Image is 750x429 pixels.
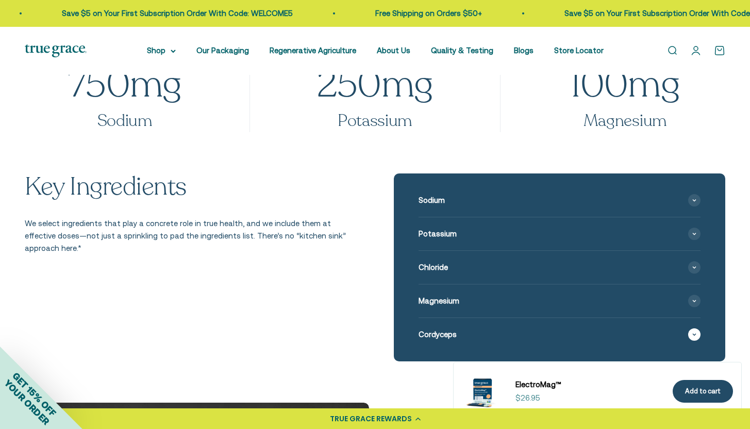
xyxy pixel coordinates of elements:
span: Cordyceps [419,328,457,341]
span: mg [571,59,680,110]
span: YOUR ORDER [2,377,52,427]
span: Magnesium [419,295,459,307]
span: Chloride [419,261,448,274]
summary: Magnesium [419,284,701,317]
p: Save $5 on Your First Subscription Order With Code: WELCOME5 [32,7,263,20]
h2: Key Ingredients [25,173,357,201]
button: Add to cart [673,380,733,403]
sale-price: $26.95 [515,392,540,404]
a: Free Shipping on Orders $50+ [345,9,452,18]
a: Blogs [514,46,534,55]
summary: Cordyceps [419,318,701,351]
span: 250 [317,66,381,103]
a: ElectroMag™ [515,378,660,391]
span: 100 [571,66,628,103]
span: Sodium [419,194,445,206]
a: Quality & Testing [431,46,493,55]
summary: Chloride [419,251,701,284]
span: Potassium [419,228,457,240]
div: TRUE GRACE REWARDS [330,414,412,424]
span: mg [317,59,433,110]
a: About Us [377,46,410,55]
h3: Magnesium [525,110,725,132]
a: Our Packaging [196,46,249,55]
h3: Potassium [275,110,475,132]
summary: Sodium [419,184,701,217]
img: ElectroMag™ [462,371,503,412]
span: mg [68,59,181,110]
summary: Potassium [419,217,701,250]
p: We select ingredients that play a concrete role in true health, and we include them at effective ... [25,217,357,255]
h3: Sodium [25,110,225,132]
div: Add to cart [685,386,721,397]
span: GET 15% OFF [10,370,58,418]
span: 750 [68,66,130,103]
a: Regenerative Agriculture [270,46,356,55]
a: Store Locator [554,46,604,55]
summary: Shop [147,44,176,57]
